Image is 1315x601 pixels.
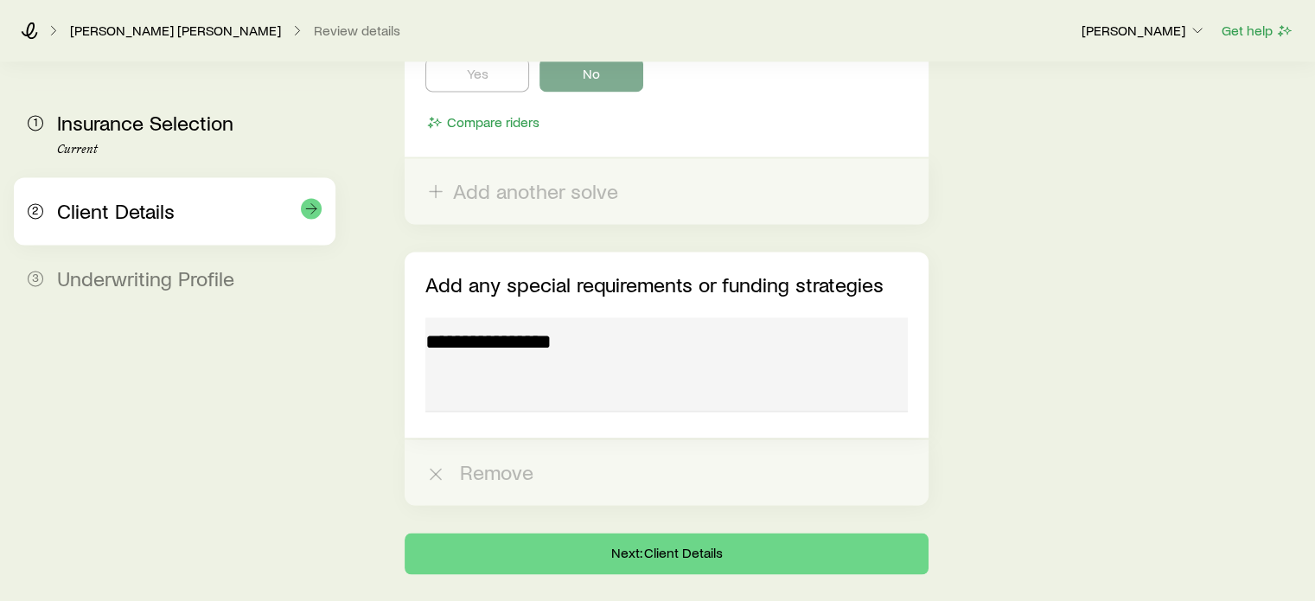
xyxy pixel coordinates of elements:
p: Current [57,143,322,157]
button: No [539,57,643,92]
button: [PERSON_NAME] [1081,21,1207,42]
p: Add any special requirements or funding strategies [425,272,907,297]
span: 1 [28,115,43,131]
span: 3 [28,271,43,286]
button: Compare riders [425,112,540,132]
a: [PERSON_NAME] [PERSON_NAME] [69,22,282,39]
button: Get help [1221,21,1294,41]
span: Underwriting Profile [57,265,234,291]
button: Next: Client Details [405,533,928,574]
span: Client Details [57,198,175,223]
button: Yes [425,57,529,92]
button: Add another solve [405,158,928,224]
span: 2 [28,203,43,219]
span: Insurance Selection [57,110,233,135]
p: [PERSON_NAME] [1082,22,1206,39]
button: Remove [405,439,928,505]
button: Review details [313,22,401,39]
